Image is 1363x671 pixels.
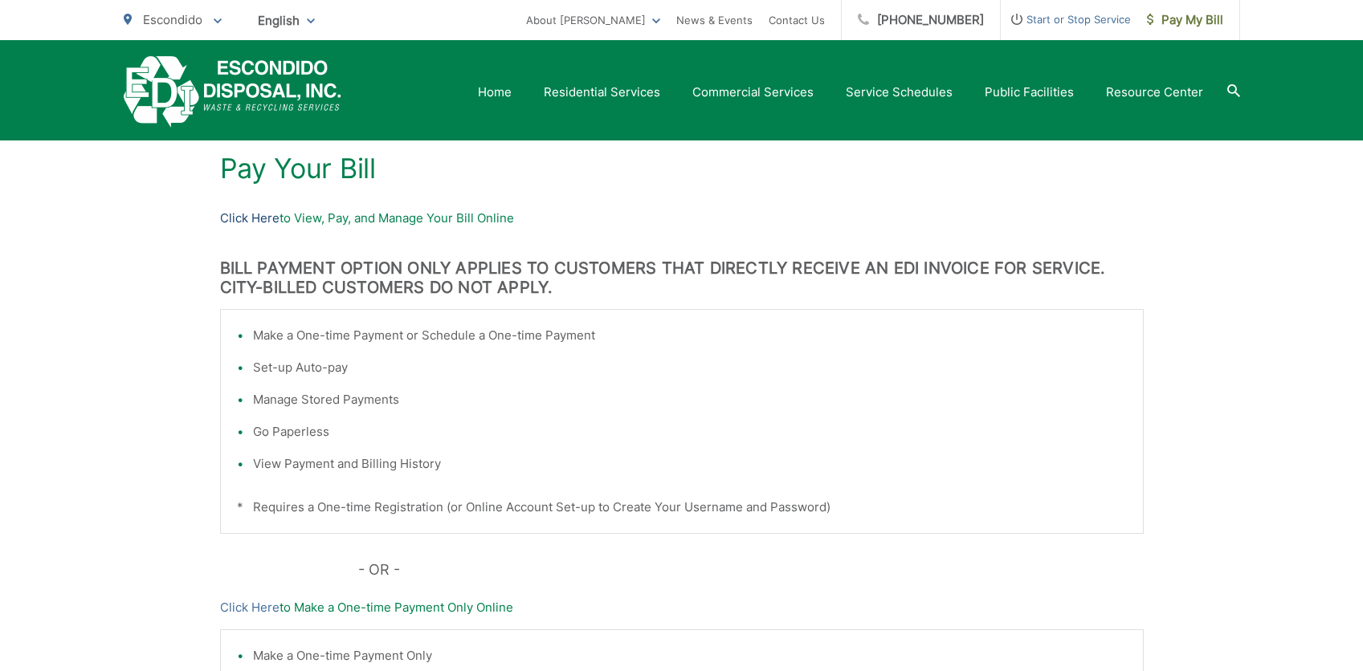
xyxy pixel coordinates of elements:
p: * Requires a One-time Registration (or Online Account Set-up to Create Your Username and Password) [237,498,1127,517]
a: News & Events [676,10,753,30]
p: to Make a One-time Payment Only Online [220,598,1144,617]
a: Click Here [220,209,280,228]
li: Make a One-time Payment Only [253,646,1127,665]
h1: Pay Your Bill [220,152,1144,185]
a: Home [478,83,512,102]
span: Escondido [143,12,202,27]
li: Manage Stored Payments [253,390,1127,409]
h3: BILL PAYMENT OPTION ONLY APPLIES TO CUSTOMERS THAT DIRECTLY RECEIVE AN EDI INVOICE FOR SERVICE. C... [220,258,1144,297]
span: English [246,6,327,35]
a: Public Facilities [985,83,1074,102]
a: Service Schedules [846,83,953,102]
a: Click Here [220,598,280,617]
li: Make a One-time Payment or Schedule a One-time Payment [253,326,1127,345]
li: Go Paperless [253,422,1127,441]
li: View Payment and Billing History [253,454,1127,474]
span: Pay My Bill [1147,10,1223,30]
a: Commercial Services [692,83,814,102]
a: About [PERSON_NAME] [526,10,660,30]
a: Residential Services [544,83,660,102]
li: Set-up Auto-pay [253,358,1127,377]
a: Contact Us [769,10,825,30]
p: - OR - [358,558,1144,582]
p: to View, Pay, and Manage Your Bill Online [220,209,1144,228]
a: EDCD logo. Return to the homepage. [124,56,341,128]
a: Resource Center [1106,83,1203,102]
